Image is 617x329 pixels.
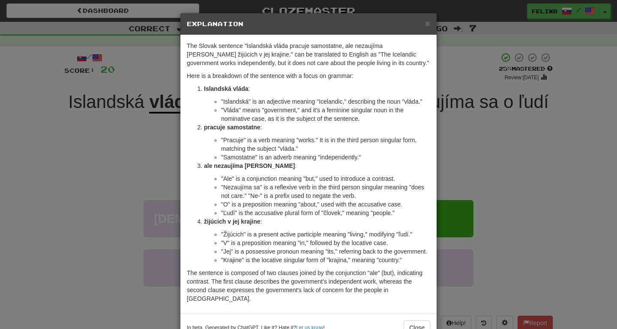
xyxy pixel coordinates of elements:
button: Close [425,19,430,28]
span: × [425,18,430,28]
strong: pracuje samostatne [204,124,261,131]
li: "Samostatne" is an adverb meaning "independently." [221,153,430,162]
li: "Nezaujíma sa" is a reflexive verb in the third person singular meaning "does not care." "Ne-" is... [221,183,430,200]
li: "Vláda" means "government," and it's a feminine singular noun in the nominative case, as it is th... [221,106,430,123]
li: "O" is a preposition meaning "about," used with the accusative case. [221,200,430,209]
li: "Ľudí" is the accusative plural form of "človek," meaning "people." [221,209,430,217]
p: The sentence is composed of two clauses joined by the conjunction "ale" (but), indicating contras... [187,269,430,303]
strong: Islandská vláda [204,85,249,92]
li: "Krajine" is the locative singular form of "krajina," meaning "country." [221,256,430,264]
p: : [204,84,430,93]
li: "Islandská" is an adjective meaning "Icelandic," describing the noun "vláda." [221,97,430,106]
strong: ale nezaujíma [PERSON_NAME] [204,162,295,169]
li: "Žijúcich" is a present active participle meaning "living," modifying "ľudí." [221,230,430,239]
li: "Pracuje" is a verb meaning "works." It is in the third person singular form, matching the subjec... [221,136,430,153]
p: The Slovak sentence "Islandská vláda pracuje samostatne, ale nezaujíma [PERSON_NAME] žijúcich v j... [187,42,430,67]
p: : [204,217,430,226]
h5: Explanation [187,20,430,28]
strong: žijúcich v jej krajine [204,218,261,225]
p: : [204,123,430,132]
li: "Jej" is a possessive pronoun meaning "its," referring back to the government. [221,247,430,256]
li: "Ale" is a conjunction meaning "but," used to introduce a contrast. [221,174,430,183]
li: "V" is a preposition meaning "in," followed by the locative case. [221,239,430,247]
p: Here is a breakdown of the sentence with a focus on grammar: [187,72,430,80]
p: : [204,162,430,170]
